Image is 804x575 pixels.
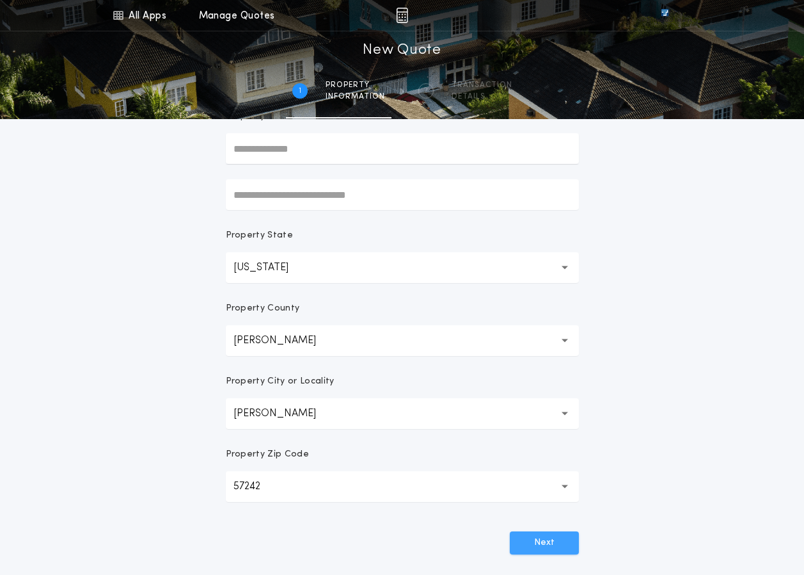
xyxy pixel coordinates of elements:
[326,80,385,90] span: Property
[226,471,579,502] button: 57242
[396,8,408,23] img: img
[226,398,579,429] button: [PERSON_NAME]
[233,406,336,421] p: [PERSON_NAME]
[638,9,691,22] img: vs-icon
[299,86,301,96] h2: 1
[226,252,579,283] button: [US_STATE]
[452,92,512,102] span: details
[363,40,441,61] h1: New Quote
[233,479,281,494] p: 57242
[226,302,300,315] p: Property County
[233,333,336,348] p: [PERSON_NAME]
[452,80,512,90] span: Transaction
[423,86,428,96] h2: 2
[326,92,385,102] span: information
[226,229,293,242] p: Property State
[510,531,579,555] button: Next
[226,375,335,388] p: Property City or Locality
[226,325,579,356] button: [PERSON_NAME]
[226,448,309,461] p: Property Zip Code
[233,260,309,275] p: [US_STATE]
